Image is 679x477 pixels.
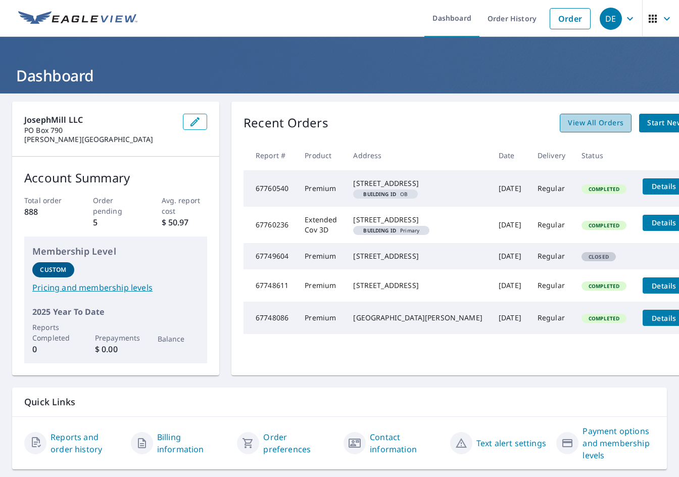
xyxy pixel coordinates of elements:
[491,170,529,207] td: [DATE]
[244,140,297,170] th: Report #
[353,178,482,188] div: [STREET_ADDRESS]
[476,437,546,449] a: Text alert settings
[353,313,482,323] div: [GEOGRAPHIC_DATA][PERSON_NAME]
[32,306,199,318] p: 2025 Year To Date
[529,140,573,170] th: Delivery
[297,140,345,170] th: Product
[649,281,679,291] span: Details
[297,269,345,302] td: Premium
[583,253,615,260] span: Closed
[24,396,655,408] p: Quick Links
[529,170,573,207] td: Regular
[491,140,529,170] th: Date
[583,425,655,461] a: Payment options and membership levels
[297,243,345,269] td: Premium
[491,269,529,302] td: [DATE]
[491,207,529,243] td: [DATE]
[244,269,297,302] td: 67748611
[649,313,679,323] span: Details
[357,228,425,233] span: Primary
[491,243,529,269] td: [DATE]
[529,207,573,243] td: Regular
[600,8,622,30] div: DE
[529,243,573,269] td: Regular
[263,431,335,455] a: Order preferences
[32,245,199,258] p: Membership Level
[93,216,139,228] p: 5
[24,135,175,144] p: [PERSON_NAME][GEOGRAPHIC_DATA]
[649,181,679,191] span: Details
[297,302,345,334] td: Premium
[491,302,529,334] td: [DATE]
[40,265,66,274] p: Custom
[24,126,175,135] p: PO Box 790
[32,281,199,294] a: Pricing and membership levels
[353,215,482,225] div: [STREET_ADDRESS]
[583,315,625,322] span: Completed
[244,114,328,132] p: Recent Orders
[353,251,482,261] div: [STREET_ADDRESS]
[353,280,482,291] div: [STREET_ADDRESS]
[93,195,139,216] p: Order pending
[32,343,74,355] p: 0
[529,302,573,334] td: Regular
[363,228,396,233] em: Building ID
[583,282,625,290] span: Completed
[297,170,345,207] td: Premium
[583,185,625,193] span: Completed
[244,302,297,334] td: 67748086
[357,192,414,197] span: OB
[370,431,442,455] a: Contact information
[157,431,229,455] a: Billing information
[244,243,297,269] td: 67749604
[529,269,573,302] td: Regular
[24,114,175,126] p: JosephMill LLC
[363,192,396,197] em: Building ID
[95,343,137,355] p: $ 0.00
[24,169,207,187] p: Account Summary
[568,117,623,129] span: View All Orders
[560,114,632,132] a: View All Orders
[24,206,70,218] p: 888
[162,195,208,216] p: Avg. report cost
[244,207,297,243] td: 67760236
[95,332,137,343] p: Prepayments
[162,216,208,228] p: $ 50.97
[18,11,137,26] img: EV Logo
[12,65,667,86] h1: Dashboard
[297,207,345,243] td: Extended Cov 3D
[51,431,123,455] a: Reports and order history
[158,333,200,344] p: Balance
[24,195,70,206] p: Total order
[32,322,74,343] p: Reports Completed
[583,222,625,229] span: Completed
[244,170,297,207] td: 67760540
[649,218,679,227] span: Details
[345,140,491,170] th: Address
[550,8,591,29] a: Order
[573,140,635,170] th: Status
